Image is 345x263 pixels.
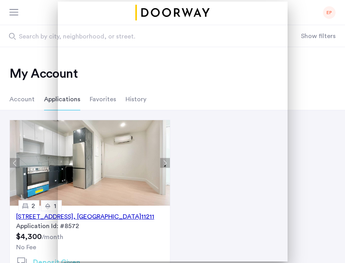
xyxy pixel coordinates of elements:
span: 2 [31,203,35,209]
div: [STREET_ADDRESS] 11211 [16,212,154,221]
button: Show or hide filters [301,31,336,41]
span: 1 [54,203,56,209]
sub: /month [42,234,63,240]
div: EP [323,6,336,19]
li: Account [9,88,35,110]
span: Search by city, neighborhood, or street. [19,32,260,41]
div: Application Id: #8572 [16,221,164,231]
span: $4,300 [16,233,42,241]
button: Previous apartment [10,158,20,168]
span: No Fee [16,244,36,250]
h2: My Account [9,66,336,82]
li: Applications [44,88,80,110]
img: Apartment photo [10,120,170,206]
